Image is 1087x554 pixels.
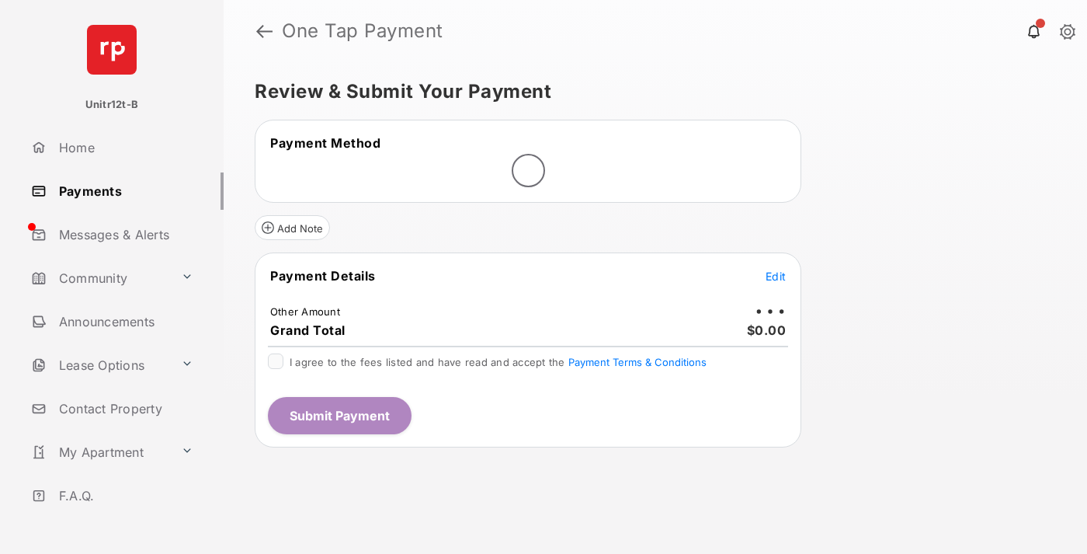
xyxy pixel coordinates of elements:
[255,215,330,240] button: Add Note
[255,82,1044,101] h5: Review & Submit Your Payment
[25,216,224,253] a: Messages & Alerts
[290,356,707,368] span: I agree to the fees listed and have read and accept the
[766,270,786,283] span: Edit
[25,303,224,340] a: Announcements
[25,434,175,471] a: My Apartment
[25,390,224,427] a: Contact Property
[282,22,443,40] strong: One Tap Payment
[85,97,138,113] p: Unitr12t-B
[269,305,341,319] td: Other Amount
[25,129,224,166] a: Home
[25,172,224,210] a: Payments
[766,268,786,284] button: Edit
[25,260,175,297] a: Community
[568,356,707,368] button: I agree to the fees listed and have read and accept the
[270,322,346,338] span: Grand Total
[87,25,137,75] img: svg+xml;base64,PHN2ZyB4bWxucz0iaHR0cDovL3d3dy53My5vcmcvMjAwMC9zdmciIHdpZHRoPSI2NCIgaGVpZ2h0PSI2NC...
[747,322,787,338] span: $0.00
[270,268,376,284] span: Payment Details
[270,135,380,151] span: Payment Method
[268,397,412,434] button: Submit Payment
[25,347,175,384] a: Lease Options
[25,477,224,514] a: F.A.Q.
